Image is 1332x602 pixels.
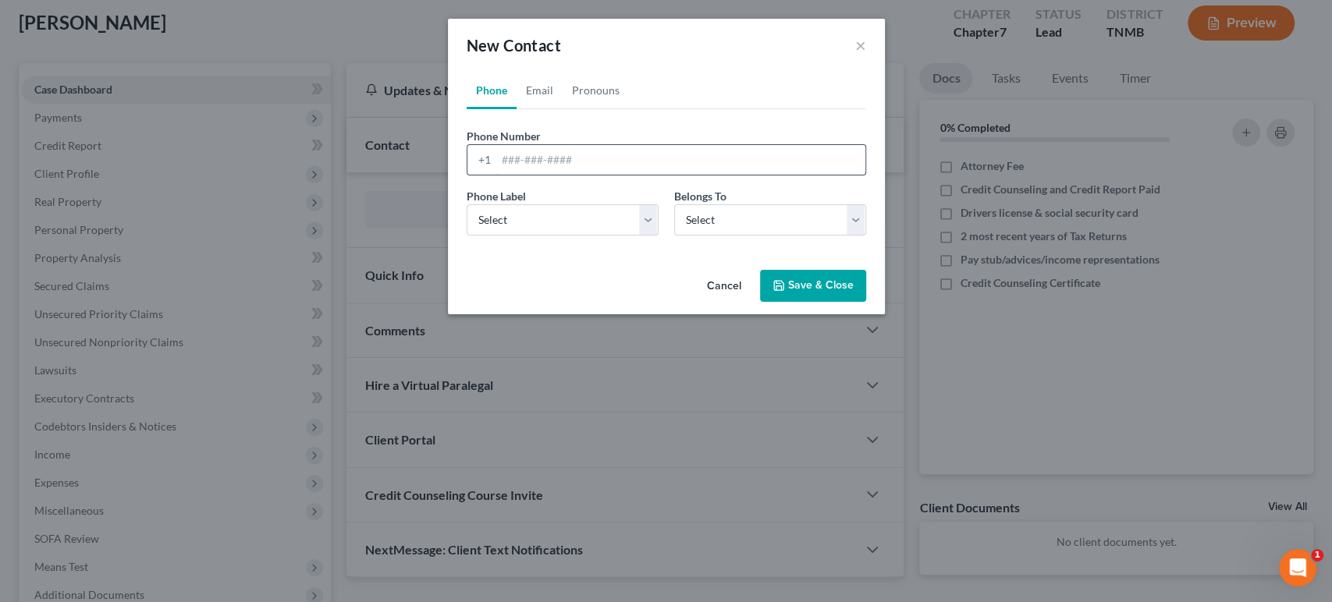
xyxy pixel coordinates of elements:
[1311,549,1323,561] span: 1
[467,72,517,109] a: Phone
[467,129,541,143] span: Phone Number
[496,145,865,175] input: ###-###-####
[694,271,754,303] button: Cancel
[760,270,866,303] button: Save & Close
[467,36,561,55] span: New Contact
[517,72,563,109] a: Email
[855,36,866,55] button: ×
[467,189,526,203] span: Phone Label
[674,189,726,203] span: Belongs To
[563,72,629,109] a: Pronouns
[467,145,496,175] div: +1
[1279,549,1316,586] iframe: Intercom live chat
